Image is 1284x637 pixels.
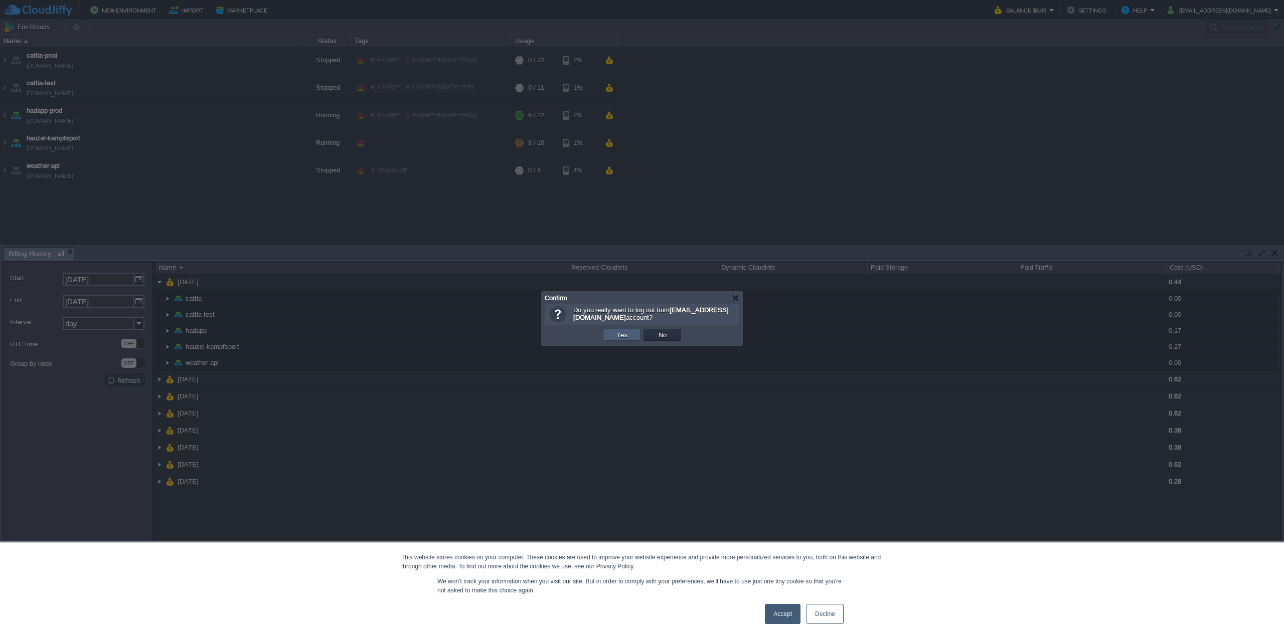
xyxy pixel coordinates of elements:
p: We won't track your information when you visit our site. But in order to comply with your prefere... [437,577,847,595]
button: No [656,330,670,339]
a: Accept [765,604,800,624]
span: Do you really want to log out from account? [573,306,729,321]
span: Confirm [545,294,567,302]
button: Yes [613,330,630,339]
a: Decline [807,604,844,624]
div: This website stores cookies on your computer. These cookies are used to improve your website expe... [401,553,883,571]
b: [EMAIL_ADDRESS][DOMAIN_NAME] [573,306,729,321]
